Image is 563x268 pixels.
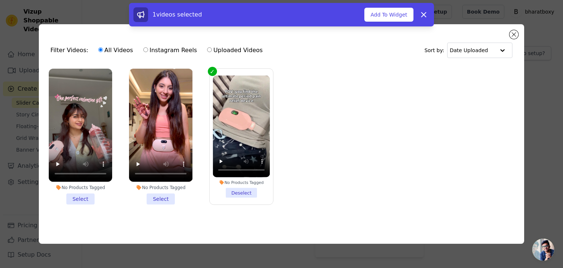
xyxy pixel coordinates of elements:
[143,46,197,55] label: Instagram Reels
[49,185,112,191] div: No Products Tagged
[364,8,413,22] button: Add To Widget
[129,185,192,191] div: No Products Tagged
[51,42,267,59] div: Filter Videos:
[213,180,270,185] div: No Products Tagged
[532,239,554,261] a: Open chat
[207,46,263,55] label: Uploaded Videos
[424,43,513,58] div: Sort by:
[152,11,202,18] span: 1 videos selected
[98,46,133,55] label: All Videos
[509,30,518,39] button: Close modal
